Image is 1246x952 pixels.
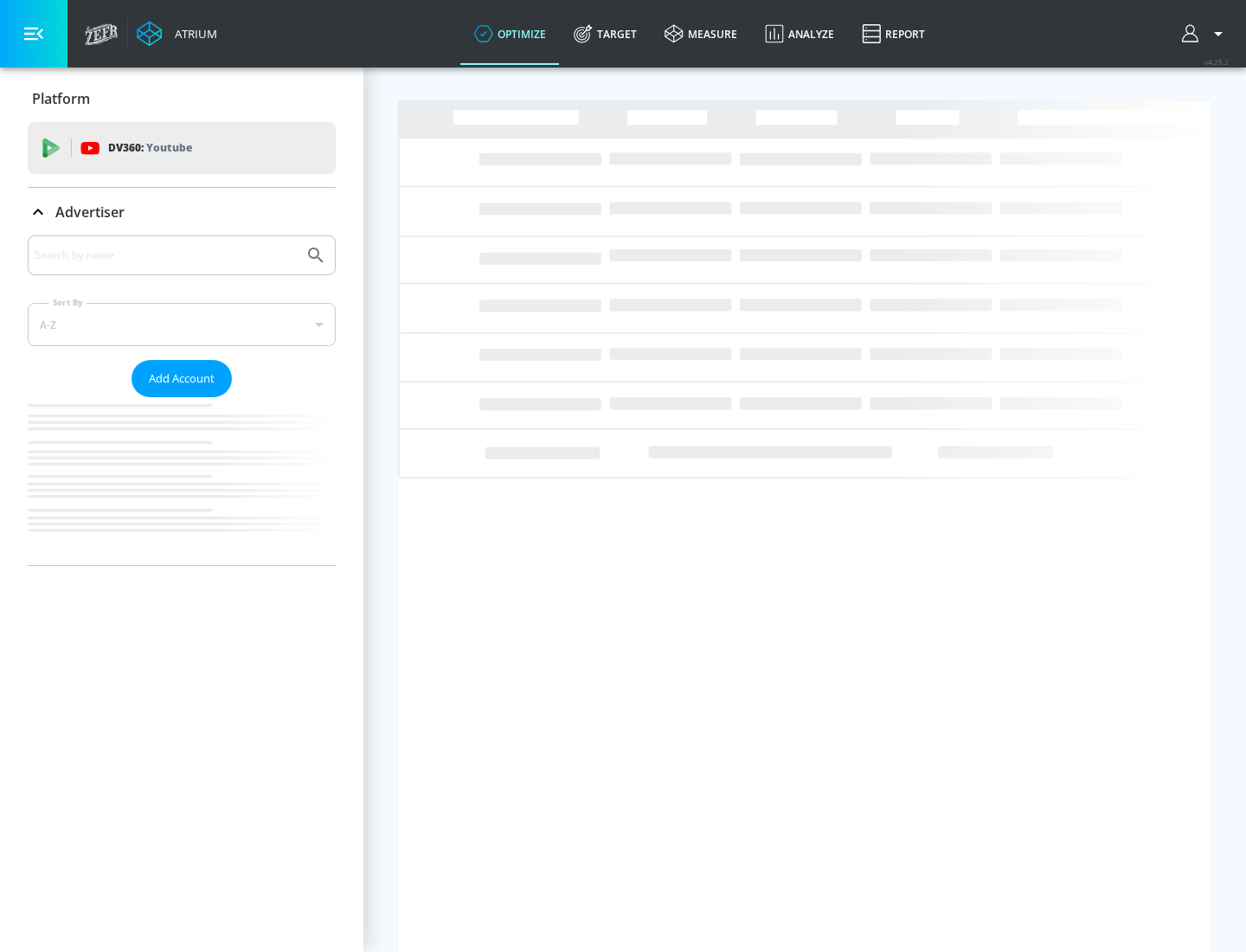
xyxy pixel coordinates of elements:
[49,297,87,308] label: Sort By
[149,369,215,389] span: Add Account
[137,21,217,47] a: Atrium
[32,89,90,108] p: Platform
[28,74,336,123] div: Platform
[28,188,336,236] div: Advertiser
[848,3,939,65] a: Report
[28,235,336,565] div: Advertiser
[751,3,848,65] a: Analyze
[146,138,192,157] p: Youtube
[1204,57,1229,67] span: v 4.25.2
[28,303,336,346] div: A-Z
[55,203,125,222] p: Advertiser
[560,3,651,65] a: Target
[168,26,217,42] div: Atrium
[132,360,232,397] button: Add Account
[28,397,336,565] nav: list of Advertiser
[35,244,297,267] input: Search by name
[651,3,751,65] a: measure
[28,122,336,174] div: DV360: Youtube
[108,138,192,158] p: DV360:
[460,3,560,65] a: optimize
